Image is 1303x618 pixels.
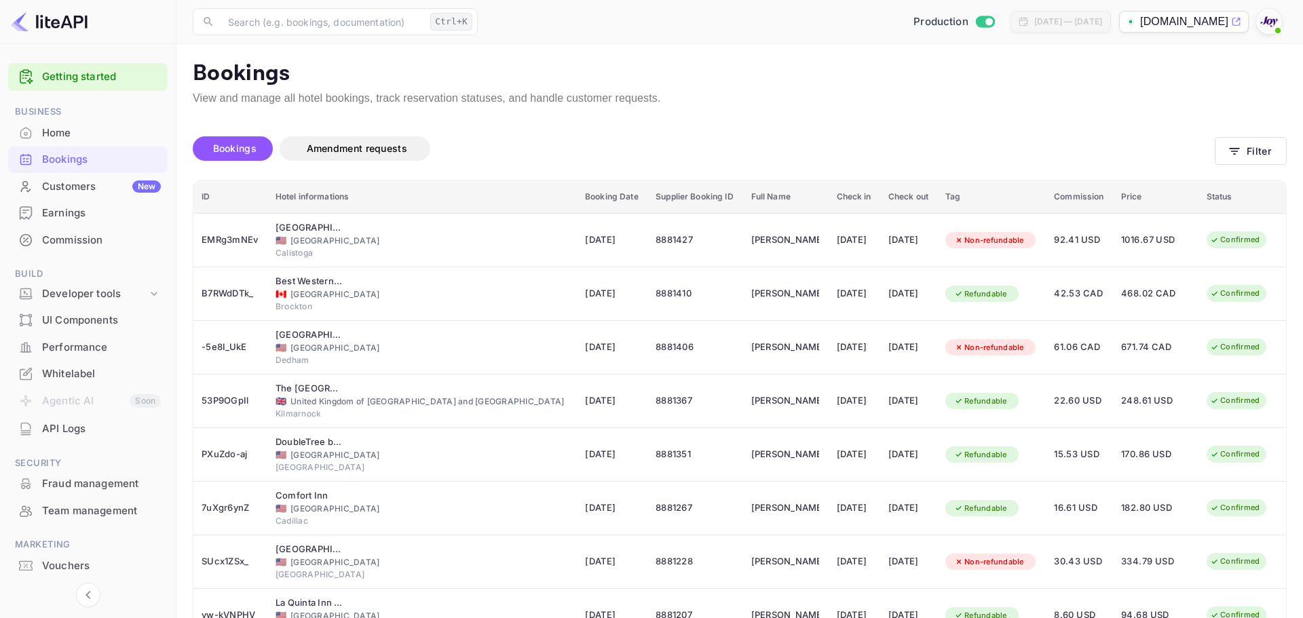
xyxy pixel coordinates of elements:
[8,416,168,441] a: API Logs
[276,247,569,259] div: Calistoga
[42,179,161,195] div: Customers
[276,449,569,461] div: [GEOGRAPHIC_DATA]
[888,444,929,465] div: [DATE]
[276,395,569,408] div: United Kingdom of [GEOGRAPHIC_DATA] and [GEOGRAPHIC_DATA]
[8,200,168,225] a: Earnings
[751,444,819,465] div: Raju Pandey
[276,543,343,556] div: Pasadena Hotel & Pool
[202,551,259,573] div: SUcx1ZSx_
[751,497,819,519] div: Laura Kelling
[8,361,168,386] a: Whitelabel
[751,390,819,412] div: Justyna Michalik
[945,339,1033,356] div: Non-refundable
[202,336,259,358] div: -5e8I_UkE
[8,307,168,334] div: UI Components
[1121,554,1189,569] span: 334.79 USD
[8,498,168,524] div: Team management
[276,342,569,354] div: [GEOGRAPHIC_DATA]
[880,180,937,214] th: Check out
[656,283,735,305] div: 8881410
[220,8,425,35] input: Search (e.g. bookings, documentation)
[1034,16,1102,28] div: [DATE] — [DATE]
[42,206,161,221] div: Earnings
[585,554,639,569] span: [DATE]
[1201,231,1268,248] div: Confirmed
[42,233,161,248] div: Commission
[888,390,929,412] div: [DATE]
[42,313,161,328] div: UI Components
[1121,286,1189,301] span: 468.02 CAD
[430,13,472,31] div: Ctrl+K
[751,336,819,358] div: Karl-Anthony Sylvain
[1054,340,1105,355] span: 61.06 CAD
[1121,501,1189,516] span: 182.80 USD
[8,471,168,496] a: Fraud management
[276,236,286,245] span: United States of America
[1140,14,1228,30] p: [DOMAIN_NAME]
[276,275,343,288] div: Best Western Plus Walkerton Hotel & Conference Centre
[8,498,168,523] a: Team management
[276,221,343,235] div: Calistoga Wine Way Inn
[1215,137,1287,165] button: Filter
[8,200,168,227] div: Earnings
[945,554,1033,571] div: Non-refundable
[276,568,569,581] div: [GEOGRAPHIC_DATA]
[888,497,929,519] div: [DATE]
[276,504,286,513] span: United States of America
[42,286,147,302] div: Developer tools
[837,497,872,519] div: [DATE]
[8,553,168,578] a: Vouchers
[8,227,168,252] a: Commission
[213,142,257,154] span: Bookings
[1113,180,1198,214] th: Price
[276,290,286,298] span: Canada
[1054,554,1105,569] span: 30.43 USD
[8,537,168,552] span: Marketing
[585,501,639,516] span: [DATE]
[1201,285,1268,302] div: Confirmed
[276,461,569,474] div: [GEOGRAPHIC_DATA]
[1121,233,1189,248] span: 1016.67 USD
[908,14,1000,30] div: Switch to Sandbox mode
[8,174,168,200] div: CustomersNew
[888,229,929,251] div: [DATE]
[202,444,259,465] div: PXuZdo-aj
[276,450,286,459] span: United States of America
[8,104,168,119] span: Business
[1201,499,1268,516] div: Confirmed
[276,489,343,503] div: Comfort Inn
[276,328,343,342] div: Holiday Inn Boston - Dedham Hotel & Conference Center, an IHG Hotel
[8,120,168,147] div: Home
[276,503,569,515] div: [GEOGRAPHIC_DATA]
[937,180,1046,214] th: Tag
[1054,286,1105,301] span: 42.53 CAD
[1201,446,1268,463] div: Confirmed
[276,558,286,566] span: United States of America
[276,436,343,449] div: DoubleTree by Hilton Sonoma - Wine Country
[656,390,735,412] div: 8881367
[276,408,569,420] div: Kilmarnock
[837,336,872,358] div: [DATE]
[656,497,735,519] div: 8881267
[307,142,407,154] span: Amendment requests
[945,446,1016,463] div: Refundable
[8,227,168,254] div: Commission
[8,334,168,361] div: Performance
[656,336,735,358] div: 8881406
[11,11,88,33] img: LiteAPI logo
[276,235,569,247] div: [GEOGRAPHIC_DATA]
[913,14,968,30] span: Production
[42,366,161,382] div: Whitelabel
[42,421,161,437] div: API Logs
[888,336,929,358] div: [DATE]
[8,416,168,442] div: API Logs
[276,288,569,301] div: [GEOGRAPHIC_DATA]
[585,393,639,408] span: [DATE]
[647,180,743,214] th: Supplier Booking ID
[751,551,819,573] div: Maryann Herrera
[76,583,100,607] button: Collapse navigation
[888,283,929,305] div: [DATE]
[202,229,259,251] div: EMRg3mNEv
[276,343,286,352] span: United States of America
[1258,11,1280,33] img: With Joy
